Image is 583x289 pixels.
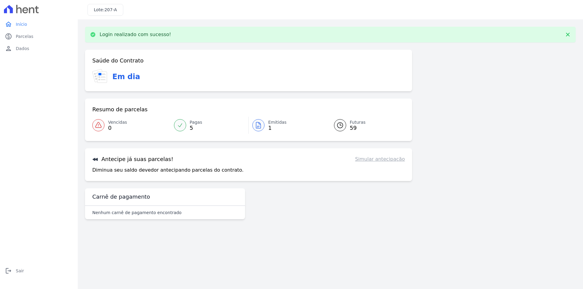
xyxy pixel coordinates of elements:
[5,21,12,28] i: home
[170,117,249,134] a: Pagas 5
[5,33,12,40] i: paid
[5,267,12,274] i: logout
[92,57,144,64] h3: Saúde do Contrato
[5,45,12,52] i: person
[268,126,287,130] span: 1
[108,119,127,126] span: Vencidas
[16,45,29,52] span: Dados
[2,42,75,55] a: personDados
[92,210,182,216] p: Nenhum carnê de pagamento encontrado
[16,21,27,27] span: Início
[190,126,202,130] span: 5
[327,117,405,134] a: Futuras 59
[92,193,150,200] h3: Carnê de pagamento
[92,156,173,163] h3: Antecipe já suas parcelas!
[94,7,117,13] h3: Lote:
[92,166,244,174] p: Diminua seu saldo devedor antecipando parcelas do contrato.
[16,268,24,274] span: Sair
[249,117,327,134] a: Emitidas 1
[108,126,127,130] span: 0
[350,126,366,130] span: 59
[355,156,405,163] a: Simular antecipação
[190,119,202,126] span: Pagas
[268,119,287,126] span: Emitidas
[2,265,75,277] a: logoutSair
[16,33,33,39] span: Parcelas
[112,71,140,82] h3: Em dia
[2,18,75,30] a: homeInício
[2,30,75,42] a: paidParcelas
[92,106,148,113] h3: Resumo de parcelas
[350,119,366,126] span: Futuras
[92,117,170,134] a: Vencidas 0
[104,7,117,12] span: 207-A
[100,32,171,38] p: Login realizado com sucesso!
